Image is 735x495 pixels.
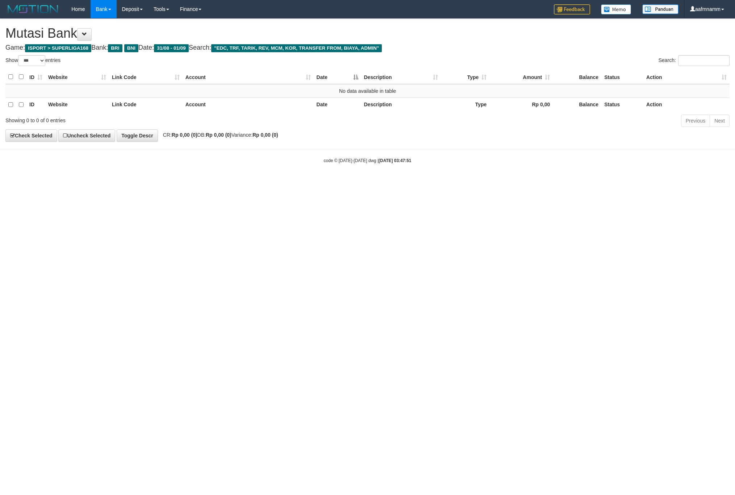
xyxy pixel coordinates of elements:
[25,44,91,52] span: ISPORT > SUPERLIGA168
[5,44,730,51] h4: Game: Bank: Date: Search:
[124,44,138,52] span: BNI
[26,98,45,112] th: ID
[5,4,60,15] img: MOTION_logo.png
[314,70,361,84] th: Date: activate to sort column descending
[601,4,631,15] img: Button%20Memo.svg
[659,55,730,66] label: Search:
[553,70,601,84] th: Balance
[159,132,278,138] span: CR: DB: Variance:
[441,70,489,84] th: Type: activate to sort column ascending
[489,70,553,84] th: Amount: activate to sort column ascending
[710,115,730,127] a: Next
[642,4,678,14] img: panduan.png
[553,98,601,112] th: Balance
[324,158,412,163] small: code © [DATE]-[DATE] dwg |
[117,129,158,142] a: Toggle Descr
[681,115,710,127] a: Previous
[5,114,301,124] div: Showing 0 to 0 of 0 entries
[361,98,441,112] th: Description
[108,44,122,52] span: BRI
[643,70,730,84] th: Action: activate to sort column ascending
[5,26,730,41] h1: Mutasi Bank
[5,55,60,66] label: Show entries
[5,84,730,98] td: No data available in table
[45,98,109,112] th: Website
[314,98,361,112] th: Date
[26,70,45,84] th: ID: activate to sort column ascending
[379,158,411,163] strong: [DATE] 03:47:51
[252,132,278,138] strong: Rp 0,00 (0)
[172,132,197,138] strong: Rp 0,00 (0)
[109,70,183,84] th: Link Code: activate to sort column ascending
[211,44,382,52] span: "EDC, TRF, TARIK, REV, MCM, KOR, TRANSFER FROM, BIAYA, ADMIN"
[5,129,57,142] a: Check Selected
[361,70,441,84] th: Description: activate to sort column ascending
[18,55,45,66] select: Showentries
[441,98,489,112] th: Type
[678,55,730,66] input: Search:
[58,129,115,142] a: Uncheck Selected
[183,70,314,84] th: Account: activate to sort column ascending
[109,98,183,112] th: Link Code
[601,70,643,84] th: Status
[183,98,314,112] th: Account
[45,70,109,84] th: Website: activate to sort column ascending
[601,98,643,112] th: Status
[643,98,730,112] th: Action
[206,132,231,138] strong: Rp 0,00 (0)
[154,44,189,52] span: 31/08 - 01/09
[489,98,553,112] th: Rp 0,00
[554,4,590,15] img: Feedback.jpg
